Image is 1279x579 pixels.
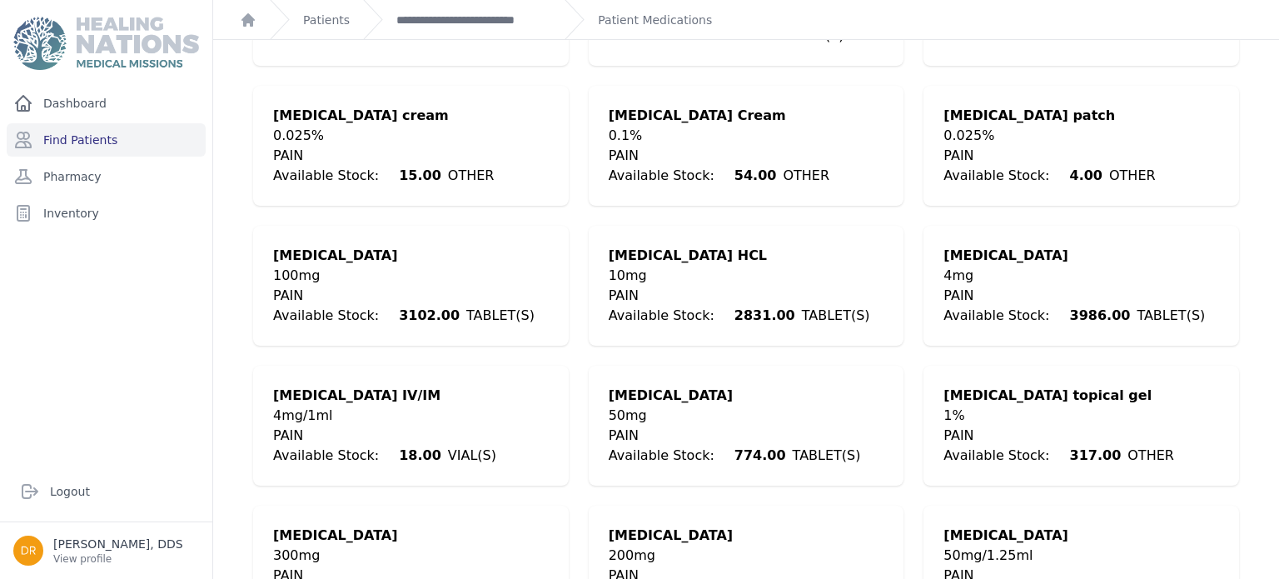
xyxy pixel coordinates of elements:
div: Available Stock: TABLET(S) [609,446,861,466]
a: Inventory [7,197,206,230]
div: PAIN [609,146,829,166]
div: Available Stock: VIAL(S) [273,446,496,466]
div: 4mg [943,266,1205,286]
div: Available Stock: TABLET(S) [943,306,1205,326]
a: Logout [13,475,199,508]
a: Find Patients [7,123,206,157]
div: [MEDICAL_DATA] [273,526,525,546]
div: PAIN [273,426,496,446]
div: Available Stock: OTHER [609,166,829,186]
span: 317.00 [1063,441,1128,470]
p: [PERSON_NAME], DDS [53,536,183,552]
div: [MEDICAL_DATA] Cream [609,106,829,126]
div: 10mg [609,266,870,286]
span: 2831.00 [728,301,802,330]
div: [MEDICAL_DATA] [609,526,879,546]
div: [MEDICAL_DATA] [943,246,1205,266]
div: PAIN [273,146,494,166]
div: 200mg [609,546,879,566]
div: PAIN [609,426,861,446]
div: PAIN [943,146,1155,166]
div: 300mg [273,546,525,566]
div: [MEDICAL_DATA] cream [273,106,494,126]
div: [MEDICAL_DATA] [273,246,535,266]
div: Available Stock: OTHER [273,166,494,186]
a: Patient Medications [598,12,712,28]
div: PAIN [273,286,535,306]
div: 0.025% [273,126,494,146]
div: [MEDICAL_DATA] [943,526,1188,546]
span: 3986.00 [1063,301,1137,330]
span: 4.00 [1063,161,1109,190]
div: [MEDICAL_DATA] [609,386,861,406]
div: Available Stock: TABLET(S) [273,306,535,326]
img: Medical Missions EMR [13,17,198,70]
div: 1% [943,406,1174,426]
a: Pharmacy [7,160,206,193]
div: [MEDICAL_DATA] IV/IM [273,386,496,406]
div: 50mg [609,406,861,426]
div: 0.025% [943,126,1155,146]
div: Available Stock: OTHER [943,446,1174,466]
div: PAIN [943,426,1174,446]
div: Available Stock: TABLET(S) [609,306,870,326]
span: 15.00 [392,161,448,190]
span: 774.00 [728,441,793,470]
p: View profile [53,552,183,566]
span: 3102.00 [392,301,466,330]
div: 50mg/1.25ml [943,546,1188,566]
a: [PERSON_NAME], DDS View profile [13,536,199,566]
span: 18.00 [392,441,448,470]
div: PAIN [609,286,870,306]
div: 100mg [273,266,535,286]
a: Patients [303,12,350,28]
span: 54.00 [728,161,784,190]
div: [MEDICAL_DATA] topical gel [943,386,1174,406]
div: PAIN [943,286,1205,306]
div: [MEDICAL_DATA] patch [943,106,1155,126]
div: Available Stock: OTHER [943,166,1155,186]
div: 4mg/1ml [273,406,496,426]
div: 0.1% [609,126,829,146]
div: Available Stock: BOTTLE(S) [609,26,884,46]
div: [MEDICAL_DATA] HCL [609,246,870,266]
a: Dashboard [7,87,206,120]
